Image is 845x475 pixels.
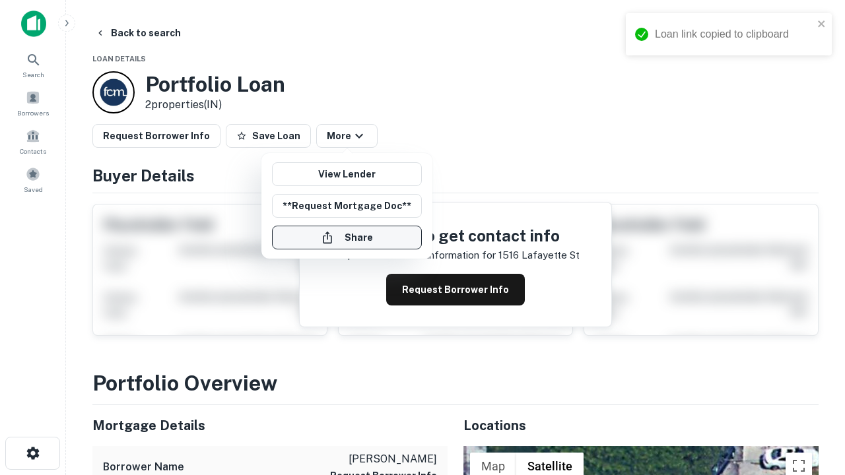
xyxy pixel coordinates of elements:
[272,226,422,249] button: Share
[817,18,827,31] button: close
[655,26,813,42] div: Loan link copied to clipboard
[272,162,422,186] a: View Lender
[272,194,422,218] button: **Request Mortgage Doc**
[779,327,845,391] iframe: Chat Widget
